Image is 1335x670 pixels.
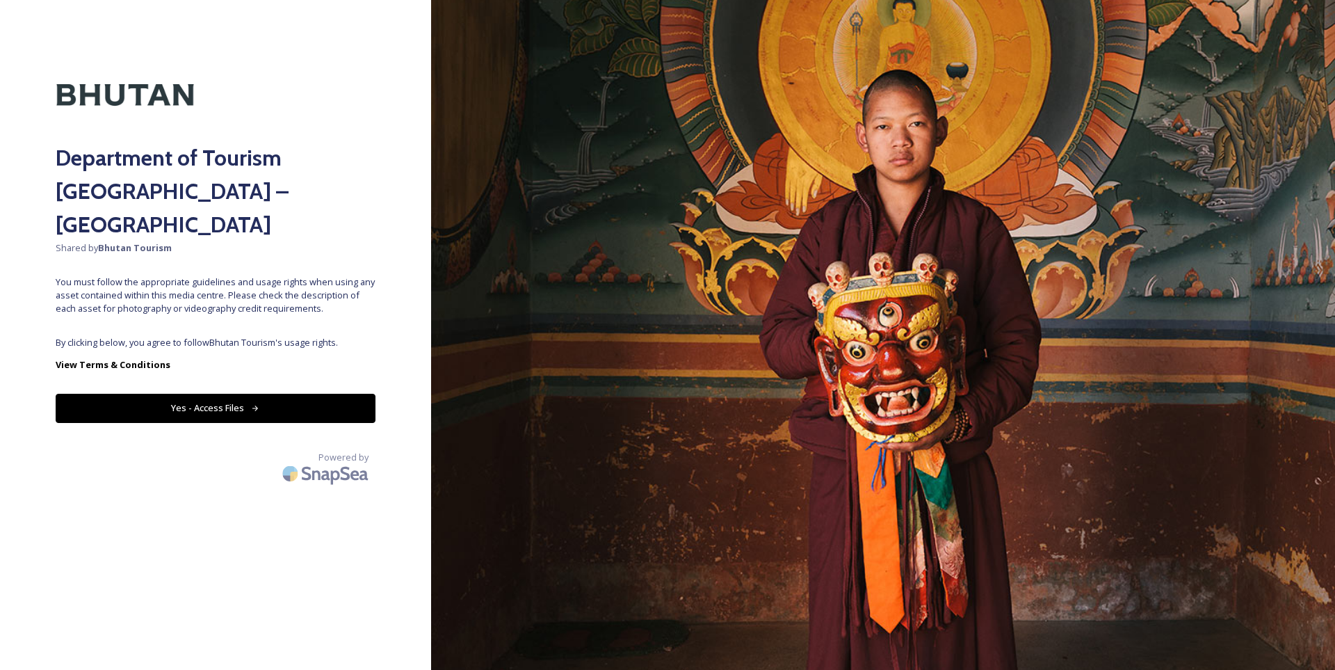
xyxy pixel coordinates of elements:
[56,276,375,316] span: You must follow the appropriate guidelines and usage rights when using any asset contained within...
[318,451,369,464] span: Powered by
[56,336,375,349] span: By clicking below, you agree to follow Bhutan Tourism 's usage rights.
[56,358,170,371] strong: View Terms & Conditions
[98,241,172,254] strong: Bhutan Tourism
[278,457,375,490] img: SnapSea Logo
[56,241,375,255] span: Shared by
[56,356,375,373] a: View Terms & Conditions
[56,394,375,422] button: Yes - Access Files
[56,56,195,134] img: Kingdom-of-Bhutan-Logo.png
[56,141,375,241] h2: Department of Tourism [GEOGRAPHIC_DATA] – [GEOGRAPHIC_DATA]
